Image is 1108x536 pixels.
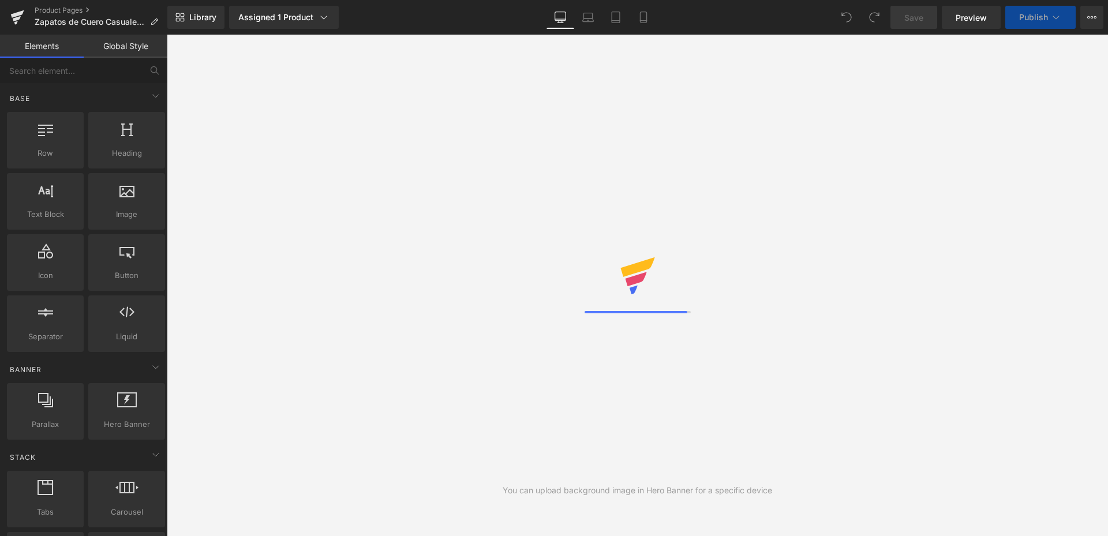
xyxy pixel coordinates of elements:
span: Heading [92,147,162,159]
span: Liquid [92,331,162,343]
button: Publish [1005,6,1076,29]
span: Publish [1019,13,1048,22]
span: Zapatos de Cuero Casuales y Elegantes para Hombre [35,17,145,27]
span: Row [10,147,80,159]
span: Tabs [10,506,80,518]
a: Product Pages [35,6,167,15]
a: Desktop [546,6,574,29]
a: Mobile [630,6,657,29]
span: Icon [10,269,80,282]
span: Save [904,12,923,24]
span: Library [189,12,216,23]
span: Image [92,208,162,220]
span: Parallax [10,418,80,430]
a: Laptop [574,6,602,29]
a: Global Style [84,35,167,58]
a: Tablet [602,6,630,29]
span: Carousel [92,506,162,518]
span: Preview [956,12,987,24]
div: You can upload background image in Hero Banner for a specific device [503,484,772,497]
span: Separator [10,331,80,343]
span: Banner [9,364,43,375]
a: Preview [942,6,1001,29]
span: Base [9,93,31,104]
span: Hero Banner [92,418,162,430]
div: Assigned 1 Product [238,12,330,23]
span: Button [92,269,162,282]
button: Redo [863,6,886,29]
span: Stack [9,452,37,463]
a: New Library [167,6,224,29]
button: More [1080,6,1103,29]
span: Text Block [10,208,80,220]
button: Undo [835,6,858,29]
